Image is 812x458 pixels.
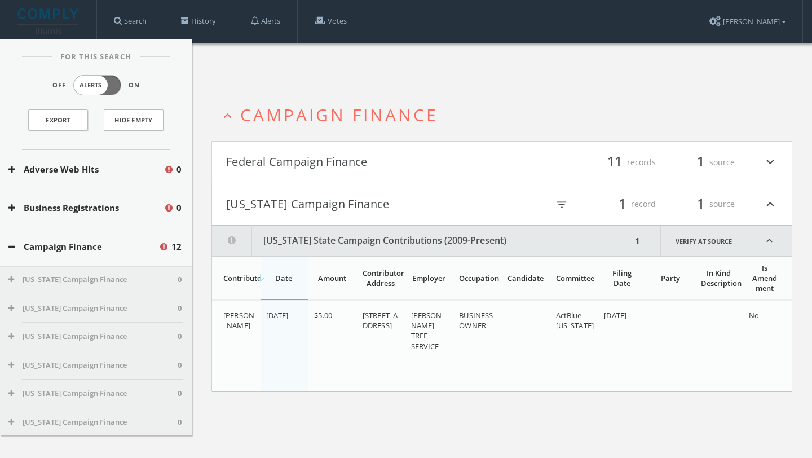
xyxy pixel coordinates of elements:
span: 0 [178,360,182,371]
span: -- [701,310,705,320]
span: 1 [692,194,709,214]
div: Candidate [507,273,544,283]
i: arrow_downward [255,272,266,284]
button: [US_STATE] Campaign Finance [8,303,178,314]
a: Verify at source [660,226,747,256]
span: Campaign Finance [240,103,438,126]
span: BUSINESS OWNER [459,310,493,331]
button: [US_STATE] Campaign Finance [8,360,178,371]
span: -- [507,310,512,320]
div: In Kind Description [701,268,737,288]
div: grid [212,300,792,391]
span: [STREET_ADDRESS] [363,310,398,331]
span: 0 [176,163,182,176]
span: No [749,310,759,320]
span: [PERSON_NAME] [223,310,254,331]
div: Occupation [459,273,495,283]
span: 0 [176,201,182,214]
span: 0 [178,388,182,399]
span: 11 [602,152,627,172]
span: 0 [178,274,182,285]
div: source [667,195,735,214]
div: Party [652,273,689,283]
span: 1 [692,152,709,172]
div: Amount [314,273,350,283]
button: expand_lessCampaign Finance [220,105,792,124]
button: [US_STATE] Campaign Finance [8,274,178,285]
span: $5.00 [314,310,332,320]
div: Is Amendment [749,263,780,293]
button: Adverse Web Hits [8,163,164,176]
button: [US_STATE] Campaign Finance [226,195,502,214]
button: Hide Empty [104,109,164,131]
div: Contributor Address [363,268,399,288]
i: expand_less [763,195,778,214]
span: [PERSON_NAME] TREE SERVICE [411,310,445,351]
i: expand_less [747,226,792,256]
i: expand_less [220,108,235,124]
span: 0 [178,303,182,314]
button: [US_STATE] Campaign Finance [8,331,178,342]
button: [US_STATE] State Campaign Contributions (2009-Present) [212,226,632,256]
button: [US_STATE] Campaign Finance [8,417,178,428]
span: For This Search [52,51,140,63]
span: ActBlue [US_STATE] [556,310,594,331]
span: -- [652,310,657,320]
div: Date [266,273,302,283]
div: Filing Date [604,268,640,288]
div: records [588,153,656,172]
div: source [667,153,735,172]
button: Federal Campaign Finance [226,153,502,172]
i: expand_more [763,153,778,172]
span: 12 [171,240,182,253]
span: [DATE] [266,310,289,320]
button: [US_STATE] Campaign Finance [8,388,178,399]
i: filter_list [555,199,568,211]
a: Export [28,109,88,131]
span: Off [52,81,66,90]
div: record [588,195,656,214]
div: Contributor [223,273,254,283]
span: [DATE] [604,310,626,320]
button: Campaign Finance [8,240,158,253]
span: 0 [178,331,182,342]
span: 1 [614,194,631,214]
button: Business Registrations [8,201,164,214]
span: On [129,81,140,90]
img: illumis [17,8,81,34]
span: 0 [178,417,182,428]
div: Employer [411,273,447,283]
div: Committee [556,273,592,283]
div: 1 [632,226,643,256]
